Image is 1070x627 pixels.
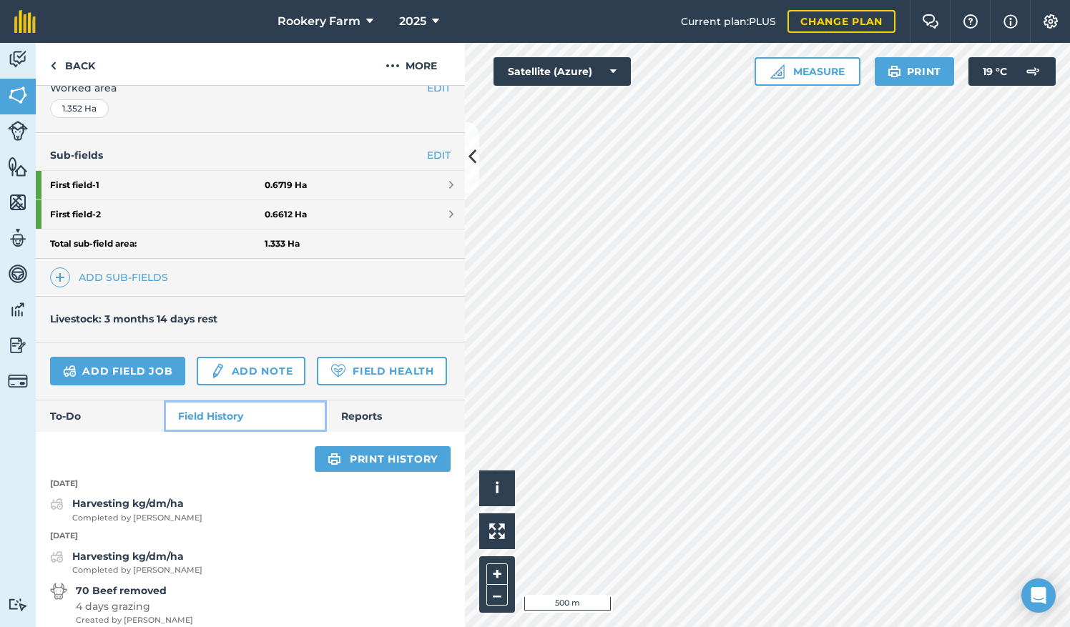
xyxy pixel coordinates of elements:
span: Created by [PERSON_NAME] [76,614,193,627]
img: svg+xml;base64,PHN2ZyB4bWxucz0iaHR0cDovL3d3dy53My5vcmcvMjAwMC9zdmciIHdpZHRoPSIxOSIgaGVpZ2h0PSIyNC... [328,450,341,468]
img: svg+xml;base64,PHN2ZyB4bWxucz0iaHR0cDovL3d3dy53My5vcmcvMjAwMC9zdmciIHdpZHRoPSI1NiIgaGVpZ2h0PSI2MC... [8,156,28,177]
img: svg+xml;base64,PD94bWwgdmVyc2lvbj0iMS4wIiBlbmNvZGluZz0idXRmLTgiPz4KPCEtLSBHZW5lcmF0b3I6IEFkb2JlIE... [8,49,28,70]
strong: 0.6719 Ha [265,179,307,191]
a: EDIT [427,147,451,163]
img: svg+xml;base64,PD94bWwgdmVyc2lvbj0iMS4wIiBlbmNvZGluZz0idXRmLTgiPz4KPCEtLSBHZW5lcmF0b3I6IEFkb2JlIE... [50,548,64,566]
button: More [358,43,465,85]
strong: 70 Beef removed [76,583,193,598]
a: Add note [197,357,305,385]
strong: First field - 2 [50,200,265,229]
strong: Harvesting kg/dm/ha [72,550,184,563]
img: svg+xml;base64,PHN2ZyB4bWxucz0iaHR0cDovL3d3dy53My5vcmcvMjAwMC9zdmciIHdpZHRoPSIxOSIgaGVpZ2h0PSIyNC... [888,63,901,80]
img: svg+xml;base64,PD94bWwgdmVyc2lvbj0iMS4wIiBlbmNvZGluZz0idXRmLTgiPz4KPCEtLSBHZW5lcmF0b3I6IEFkb2JlIE... [8,299,28,320]
a: Add sub-fields [50,267,174,287]
img: svg+xml;base64,PHN2ZyB4bWxucz0iaHR0cDovL3d3dy53My5vcmcvMjAwMC9zdmciIHdpZHRoPSI1NiIgaGVpZ2h0PSI2MC... [8,192,28,213]
a: Change plan [787,10,895,33]
a: Field Health [317,357,446,385]
a: Field History [164,400,326,432]
span: Rookery Farm [278,13,360,30]
img: svg+xml;base64,PD94bWwgdmVyc2lvbj0iMS4wIiBlbmNvZGluZz0idXRmLTgiPz4KPCEtLSBHZW5lcmF0b3I6IEFkb2JlIE... [8,263,28,285]
strong: Total sub-field area: [50,238,265,250]
div: 1.352 Ha [50,99,109,118]
p: [DATE] [36,478,465,490]
button: Satellite (Azure) [494,57,631,86]
img: svg+xml;base64,PD94bWwgdmVyc2lvbj0iMS4wIiBlbmNvZGluZz0idXRmLTgiPz4KPCEtLSBHZW5lcmF0b3I6IEFkb2JlIE... [8,227,28,249]
a: First field-10.6719 Ha [36,171,465,199]
img: svg+xml;base64,PD94bWwgdmVyc2lvbj0iMS4wIiBlbmNvZGluZz0idXRmLTgiPz4KPCEtLSBHZW5lcmF0b3I6IEFkb2JlIE... [8,121,28,141]
span: Current plan : PLUS [681,14,776,29]
img: svg+xml;base64,PHN2ZyB4bWxucz0iaHR0cDovL3d3dy53My5vcmcvMjAwMC9zdmciIHdpZHRoPSI1NiIgaGVpZ2h0PSI2MC... [8,84,28,106]
img: Four arrows, one pointing top left, one top right, one bottom right and the last bottom left [489,523,505,539]
span: Worked area [50,80,451,96]
button: Print [875,57,955,86]
p: [DATE] [36,530,465,543]
img: svg+xml;base64,PHN2ZyB4bWxucz0iaHR0cDovL3d3dy53My5vcmcvMjAwMC9zdmciIHdpZHRoPSIyMCIgaGVpZ2h0PSIyNC... [386,57,400,74]
img: svg+xml;base64,PHN2ZyB4bWxucz0iaHR0cDovL3d3dy53My5vcmcvMjAwMC9zdmciIHdpZHRoPSIxNyIgaGVpZ2h0PSIxNy... [1003,13,1018,30]
button: – [486,585,508,606]
a: Back [36,43,109,85]
div: Open Intercom Messenger [1021,578,1056,613]
h4: Livestock: 3 months 14 days rest [50,312,217,325]
img: Ruler icon [770,64,785,79]
button: 19 °C [968,57,1056,86]
span: 4 days grazing [76,598,193,614]
img: svg+xml;base64,PD94bWwgdmVyc2lvbj0iMS4wIiBlbmNvZGluZz0idXRmLTgiPz4KPCEtLSBHZW5lcmF0b3I6IEFkb2JlIE... [8,371,28,391]
span: Completed by [PERSON_NAME] [72,512,202,525]
button: i [479,470,515,506]
a: To-Do [36,400,164,432]
img: svg+xml;base64,PD94bWwgdmVyc2lvbj0iMS4wIiBlbmNvZGluZz0idXRmLTgiPz4KPCEtLSBHZW5lcmF0b3I6IEFkb2JlIE... [8,335,28,356]
span: 2025 [399,13,426,30]
a: Reports [327,400,465,432]
img: svg+xml;base64,PD94bWwgdmVyc2lvbj0iMS4wIiBlbmNvZGluZz0idXRmLTgiPz4KPCEtLSBHZW5lcmF0b3I6IEFkb2JlIE... [1019,57,1047,86]
a: Add field job [50,357,185,385]
a: Harvesting kg/dm/haCompleted by [PERSON_NAME] [50,495,202,524]
h4: Sub-fields [36,147,465,163]
a: Print history [315,446,451,472]
img: svg+xml;base64,PD94bWwgdmVyc2lvbj0iMS4wIiBlbmNvZGluZz0idXRmLTgiPz4KPCEtLSBHZW5lcmF0b3I6IEFkb2JlIE... [50,583,67,600]
button: + [486,563,508,585]
img: svg+xml;base64,PHN2ZyB4bWxucz0iaHR0cDovL3d3dy53My5vcmcvMjAwMC9zdmciIHdpZHRoPSIxNCIgaGVpZ2h0PSIyNC... [55,269,65,286]
img: A question mark icon [962,14,979,29]
a: Harvesting kg/dm/haCompleted by [PERSON_NAME] [50,548,202,577]
img: Two speech bubbles overlapping with the left bubble in the forefront [922,14,939,29]
span: Completed by [PERSON_NAME] [72,564,202,577]
span: 19 ° C [983,57,1007,86]
img: svg+xml;base64,PD94bWwgdmVyc2lvbj0iMS4wIiBlbmNvZGluZz0idXRmLTgiPz4KPCEtLSBHZW5lcmF0b3I6IEFkb2JlIE... [8,598,28,611]
button: Measure [755,57,860,86]
strong: 0.6612 Ha [265,209,307,220]
img: A cog icon [1042,14,1059,29]
img: svg+xml;base64,PD94bWwgdmVyc2lvbj0iMS4wIiBlbmNvZGluZz0idXRmLTgiPz4KPCEtLSBHZW5lcmF0b3I6IEFkb2JlIE... [63,362,77,380]
span: i [495,479,499,497]
img: fieldmargin Logo [14,10,36,33]
img: svg+xml;base64,PD94bWwgdmVyc2lvbj0iMS4wIiBlbmNvZGluZz0idXRmLTgiPz4KPCEtLSBHZW5lcmF0b3I6IEFkb2JlIE... [50,495,64,513]
strong: 1.333 Ha [265,238,300,250]
strong: Harvesting kg/dm/ha [72,497,184,510]
img: svg+xml;base64,PHN2ZyB4bWxucz0iaHR0cDovL3d3dy53My5vcmcvMjAwMC9zdmciIHdpZHRoPSI5IiBoZWlnaHQ9IjI0Ii... [50,57,57,74]
a: First field-20.6612 Ha [36,200,465,229]
strong: First field - 1 [50,171,265,199]
button: EDIT [427,80,451,96]
img: svg+xml;base64,PD94bWwgdmVyc2lvbj0iMS4wIiBlbmNvZGluZz0idXRmLTgiPz4KPCEtLSBHZW5lcmF0b3I6IEFkb2JlIE... [210,362,225,380]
